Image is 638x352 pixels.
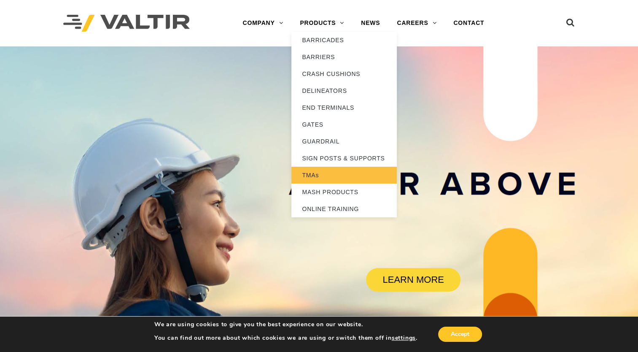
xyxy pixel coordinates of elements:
[291,49,397,65] a: BARRIERS
[291,167,397,184] a: TMAs
[438,327,482,342] button: Accept
[353,15,388,32] a: NEWS
[445,15,493,32] a: CONTACT
[291,150,397,167] a: SIGN POSTS & SUPPORTS
[392,334,416,342] button: settings
[234,15,291,32] a: COMPANY
[291,200,397,217] a: ONLINE TRAINING
[291,133,397,150] a: GUARDRAIL
[154,321,417,328] p: We are using cookies to give you the best experience on our website.
[291,32,397,49] a: BARRICADES
[291,99,397,116] a: END TERMINALS
[291,184,397,200] a: MASH PRODUCTS
[154,334,417,342] p: You can find out more about which cookies we are using or switch them off in .
[291,82,397,99] a: DELINEATORS
[291,116,397,133] a: GATES
[291,15,353,32] a: PRODUCTS
[388,15,445,32] a: CAREERS
[63,15,190,32] img: Valtir
[366,268,460,292] a: LEARN MORE
[291,65,397,82] a: CRASH CUSHIONS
